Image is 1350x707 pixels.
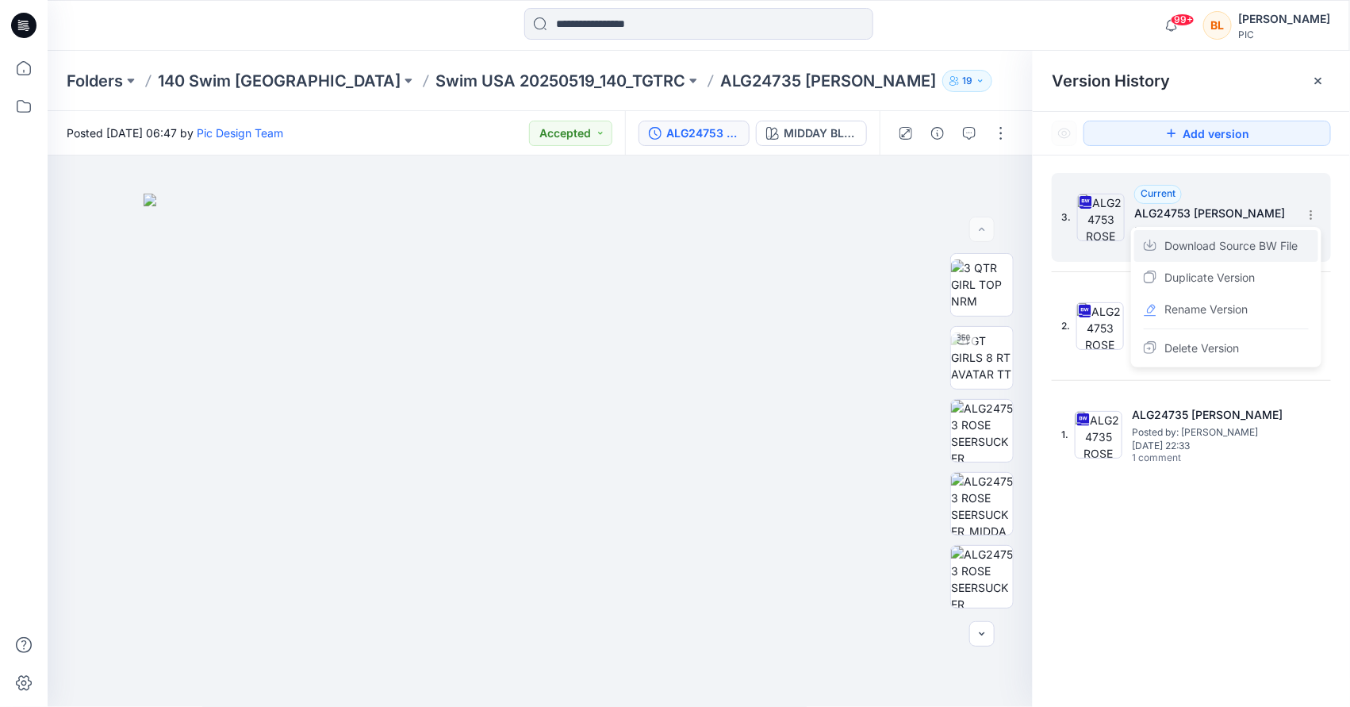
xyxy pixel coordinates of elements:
a: Folders [67,70,123,92]
span: Duplicate Version [1164,268,1255,287]
div: [PERSON_NAME] [1238,10,1330,29]
a: Swim USA 20250519_140_TGTRC [435,70,685,92]
button: Show Hidden Versions [1052,121,1077,146]
button: Add version [1083,121,1331,146]
span: Posted by: Libby Wilson [1132,425,1291,440]
img: 3 QTR GIRL TOP NRM [951,259,1013,309]
span: 3. [1061,210,1071,225]
a: Pic Design Team [197,126,283,140]
button: MIDDAY BLUE [756,121,867,146]
a: 140 Swim [GEOGRAPHIC_DATA] [158,70,401,92]
span: Version History [1052,71,1170,90]
img: ALG24753 ROSE SEERSUCKER FRONT_MIDDAY BLUE [951,400,1013,462]
h5: ALG24753 ROSE SEERSUCKER [1134,204,1293,223]
span: Rename Version [1164,300,1248,319]
div: PIC [1238,29,1330,40]
div: ALG24753 ROSE SEERSUCKER [666,125,739,142]
span: 1 comment [1132,452,1243,465]
img: ALG24735 ROSE SEERSUCKER [1075,411,1122,459]
span: Download Source BW File [1164,236,1298,256]
span: 2. [1061,319,1070,333]
img: ALG24753 ROSE SEERSUCKER (2) [1076,302,1124,350]
span: Delete Version [1164,339,1239,358]
img: TGT GIRLS 8 RT AVATAR TT [951,332,1013,382]
button: Close [1312,75,1325,87]
span: Posted [DATE] 06:47 by [67,125,283,141]
img: ALG24753 ROSE SEERSUCKER_MIDDAY BLUE [951,473,1013,535]
span: [DATE] 22:33 [1132,440,1291,451]
button: Details [925,121,950,146]
span: Posted by: Pic Design Team [1134,223,1293,239]
button: 19 [942,70,992,92]
button: ALG24753 [PERSON_NAME] [639,121,750,146]
p: 19 [962,72,972,90]
div: MIDDAY BLUE [784,125,857,142]
span: 1. [1061,428,1068,442]
img: ALG24753 ROSE SEERSUCKER [1077,194,1125,241]
span: Current [1141,187,1175,199]
div: BL [1203,11,1232,40]
img: ALG24753 ROSE SEERSUCKER SIDE_MIDDAY BLUE [951,546,1013,608]
span: 99+ [1171,13,1195,26]
h5: ALG24735 ROSE SEERSUCKER [1132,405,1291,425]
p: ALG24735 [PERSON_NAME] [720,70,936,92]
